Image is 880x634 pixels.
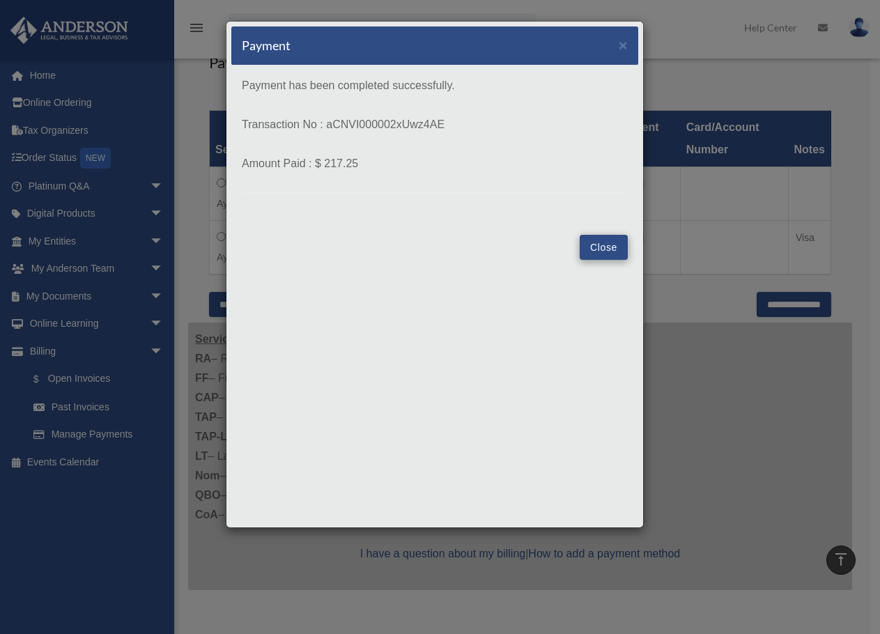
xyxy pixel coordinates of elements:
span: × [619,37,628,53]
button: Close [580,235,628,260]
p: Amount Paid : $ 217.25 [242,154,628,173]
p: Transaction No : aCNVI000002xUwz4AE [242,115,628,134]
h5: Payment [242,37,291,54]
p: Payment has been completed successfully. [242,76,628,95]
button: Close [619,38,628,52]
